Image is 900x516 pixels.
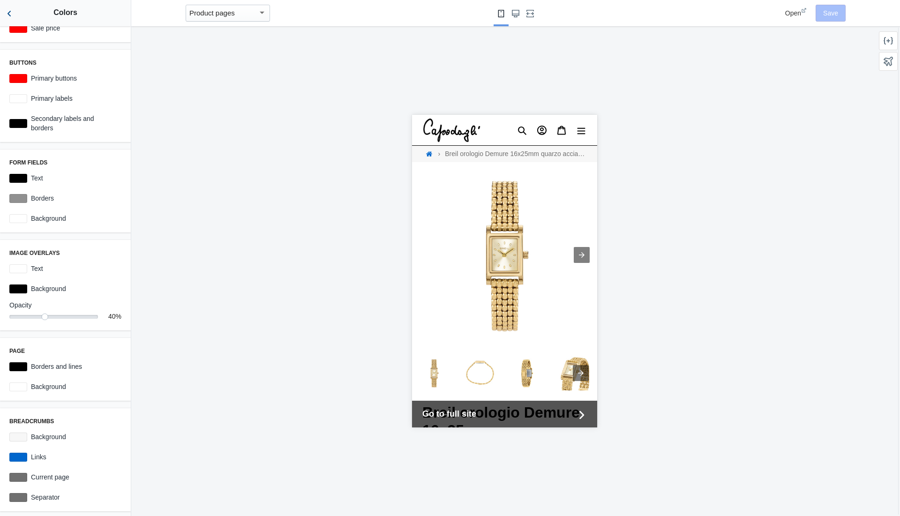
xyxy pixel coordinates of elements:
[785,9,801,17] span: Open
[27,264,121,273] label: Text
[27,472,121,482] label: Current page
[9,59,121,67] h3: Buttons
[161,250,177,266] div: Next item in carousel (2 of 6)
[9,300,121,310] label: Opacity
[8,30,26,48] a: Home
[159,6,179,25] button: Menu
[139,237,181,279] button: Go to slide 4
[9,159,121,166] h3: Form fields
[108,313,116,320] span: 40
[5,241,39,276] img: Product image thumbnail 1
[27,432,121,441] label: Background
[51,241,85,276] img: Product image thumbnail 2
[27,362,121,371] label: Borders and lines
[31,31,175,47] span: Breil orologio Demure 16x25mm quarzo acciaio PVD oro TW2105
[10,3,69,28] img: image
[27,23,121,33] label: Sale price
[27,94,121,103] label: Primary labels
[27,493,121,502] label: Separator
[27,114,121,133] label: Secondary labels and borders
[10,293,163,306] span: Go to full site
[27,214,121,223] label: Background
[9,418,121,425] h3: Breadcrumbs
[97,241,131,276] img: Product image thumbnail 3
[27,173,121,183] label: Text
[142,241,177,276] img: Product image thumbnail 4
[116,313,121,320] span: %
[27,452,121,462] label: Links
[47,237,89,279] button: Go to slide 2
[162,132,178,148] div: Next item in carousel (2 of 6)
[27,382,121,391] label: Background
[1,237,43,279] button: Go to slide 1
[9,347,121,355] h3: Page
[10,3,87,28] a: image
[25,31,30,47] span: ›
[189,9,235,17] mat-select-trigger: Product pages
[27,284,121,293] label: Background
[27,194,121,203] label: Borders
[93,237,135,279] button: Go to slide 3
[27,74,121,83] label: Primary buttons
[9,249,121,257] h3: Image overlays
